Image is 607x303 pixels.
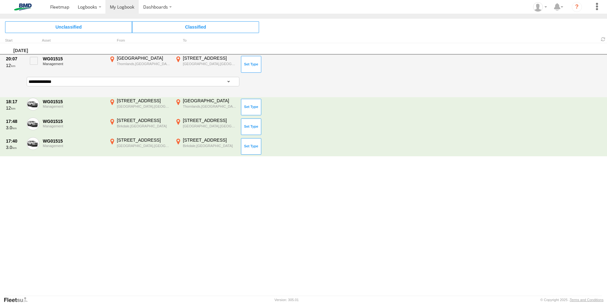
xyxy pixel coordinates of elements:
[108,137,171,156] label: Click to View Event Location
[174,137,237,156] label: Click to View Event Location
[117,104,170,109] div: [GEOGRAPHIC_DATA],[GEOGRAPHIC_DATA]
[275,298,299,302] div: Version: 305.01
[183,137,237,143] div: [STREET_ADDRESS]
[540,298,604,302] div: © Copyright 2025 -
[183,104,237,109] div: Thornlands,[GEOGRAPHIC_DATA]
[6,63,23,68] div: 12
[108,39,171,42] div: From
[132,21,259,33] span: Click to view Classified Trips
[174,98,237,116] label: Click to View Event Location
[183,144,237,148] div: Birkdale,[GEOGRAPHIC_DATA]
[117,137,170,143] div: [STREET_ADDRESS]
[43,138,104,144] div: WG01515
[43,118,104,124] div: WG01515
[6,56,23,62] div: 20:07
[241,56,261,72] button: Click to Set
[6,99,23,104] div: 18:17
[5,39,24,42] div: Click to Sort
[241,118,261,135] button: Click to Set
[6,118,23,124] div: 17:48
[117,118,170,123] div: [STREET_ADDRESS]
[572,2,582,12] i: ?
[43,62,104,66] div: Management
[117,124,170,128] div: Birkdale,[GEOGRAPHIC_DATA]
[6,105,23,111] div: 12
[6,125,23,131] div: 3.0
[174,39,237,42] div: To
[43,104,104,108] div: Management
[5,21,132,33] span: Click to view Unclassified Trips
[599,36,607,42] span: Refresh
[183,55,237,61] div: [STREET_ADDRESS]
[183,124,237,128] div: [GEOGRAPHIC_DATA],[GEOGRAPHIC_DATA]
[6,138,23,144] div: 17:40
[241,99,261,115] button: Click to Set
[531,2,549,12] div: Chris Brett
[3,297,33,303] a: Visit our Website
[43,144,104,148] div: Management
[42,39,105,42] div: Asset
[117,144,170,148] div: [GEOGRAPHIC_DATA],[GEOGRAPHIC_DATA]
[6,3,39,10] img: bmd-logo.svg
[241,138,261,155] button: Click to Set
[570,298,604,302] a: Terms and Conditions
[183,62,237,66] div: [GEOGRAPHIC_DATA],[GEOGRAPHIC_DATA]
[108,98,171,116] label: Click to View Event Location
[183,118,237,123] div: [STREET_ADDRESS]
[108,118,171,136] label: Click to View Event Location
[174,118,237,136] label: Click to View Event Location
[108,55,171,74] label: Click to View Event Location
[6,145,23,150] div: 3.0
[174,55,237,74] label: Click to View Event Location
[43,56,104,62] div: WG01515
[117,62,170,66] div: Thornlands,[GEOGRAPHIC_DATA]
[117,98,170,104] div: [STREET_ADDRESS]
[43,99,104,104] div: WG01515
[183,98,237,104] div: [GEOGRAPHIC_DATA]
[117,55,170,61] div: [GEOGRAPHIC_DATA]
[43,124,104,128] div: Management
